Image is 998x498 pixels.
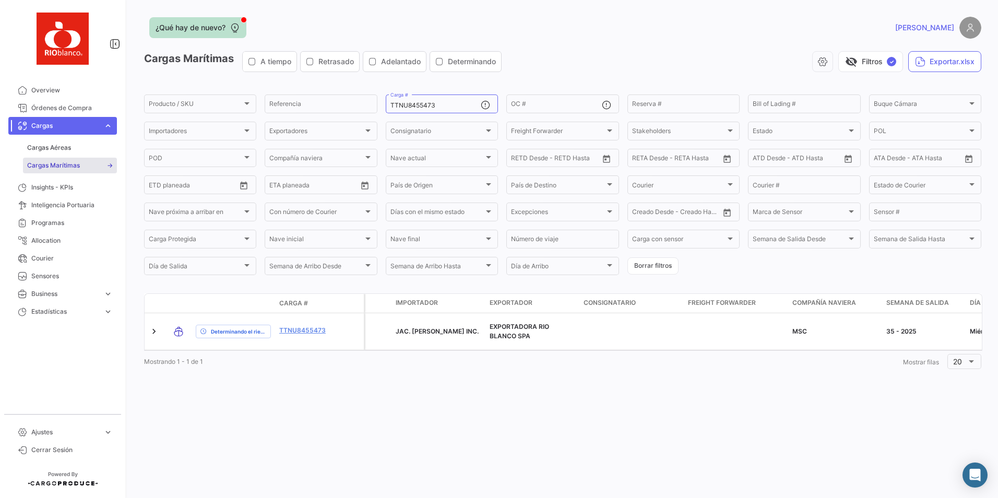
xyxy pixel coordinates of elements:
[269,183,288,190] input: Desde
[599,151,614,167] button: Open calendar
[511,210,604,217] span: Excepciones
[838,51,903,72] button: visibility_offFiltros✓
[537,156,579,163] input: Hasta
[390,264,484,271] span: Semana de Arribo Hasta
[584,298,636,307] span: Consignatario
[295,183,337,190] input: Hasta
[149,183,168,190] input: Desde
[390,183,484,190] span: País de Origen
[485,294,579,313] datatable-header-cell: Exportador
[31,121,99,131] span: Cargas
[31,236,113,245] span: Allocation
[490,323,549,340] span: EXPORTADORA RIO BLANCO SPA
[31,200,113,210] span: Inteligencia Portuaria
[23,158,117,173] a: Cargas Marítimas
[236,177,252,193] button: Open calendar
[103,428,113,437] span: expand_more
[913,156,955,163] input: ATA Hasta
[678,210,719,217] input: Creado Hasta
[31,271,113,281] span: Sensores
[144,358,203,365] span: Mostrando 1 - 1 de 1
[8,267,117,285] a: Sensores
[279,299,308,308] span: Carga #
[632,183,726,190] span: Courier
[338,299,364,307] datatable-header-cell: Póliza
[31,307,99,316] span: Estadísticas
[363,52,426,72] button: Adelantado
[882,294,966,313] datatable-header-cell: Semana de Salida
[103,121,113,131] span: expand_more
[275,294,338,312] datatable-header-cell: Carga #
[149,129,242,136] span: Importadores
[908,51,981,72] button: Exportar.xlsx
[8,179,117,196] a: Insights - KPIs
[144,51,505,72] h3: Cargas Marítimas
[27,143,71,152] span: Cargas Aéreas
[632,237,726,244] span: Carga con sensor
[792,327,807,335] span: MSC
[31,289,99,299] span: Business
[874,156,906,163] input: ATA Desde
[149,17,246,38] button: ¿Qué hay de nuevo?
[149,264,242,271] span: Día de Salida
[658,156,700,163] input: Hasta
[390,156,484,163] span: Nave actual
[8,81,117,99] a: Overview
[381,56,421,67] span: Adelantado
[874,237,967,244] span: Semana de Salida Hasta
[103,307,113,316] span: expand_more
[31,183,113,192] span: Insights - KPIs
[792,298,856,307] span: Compañía naviera
[357,177,373,193] button: Open calendar
[103,289,113,299] span: expand_more
[511,129,604,136] span: Freight Forwarder
[318,56,354,67] span: Retrasado
[192,299,275,307] datatable-header-cell: Estado de Envio
[390,237,484,244] span: Nave final
[23,140,117,156] a: Cargas Aéreas
[579,294,684,313] datatable-header-cell: Consignatario
[269,237,363,244] span: Nave inicial
[269,156,363,163] span: Compañía naviera
[260,56,291,67] span: A tiempo
[37,13,89,65] img: rio_blanco.jpg
[149,102,242,109] span: Producto / SKU
[149,237,242,244] span: Carga Protegida
[391,294,485,313] datatable-header-cell: Importador
[684,294,788,313] datatable-header-cell: Freight Forwarder
[511,183,604,190] span: País de Destino
[448,56,496,67] span: Determinando
[753,129,846,136] span: Estado
[719,205,735,220] button: Open calendar
[31,445,113,455] span: Cerrar Sesión
[149,156,242,163] span: POD
[719,151,735,167] button: Open calendar
[874,102,967,109] span: Buque Cámara
[688,298,756,307] span: Freight Forwarder
[211,327,266,336] span: Determinando el riesgo ...
[8,232,117,250] a: Allocation
[887,57,896,66] span: ✓
[390,129,484,136] span: Consignatario
[793,156,835,163] input: ATD Hasta
[365,294,391,313] datatable-header-cell: Carga Protegida
[31,218,113,228] span: Programas
[8,250,117,267] a: Courier
[874,129,967,136] span: POL
[149,326,159,337] a: Expand/Collapse Row
[886,327,961,336] div: 35 - 2025
[961,151,977,167] button: Open calendar
[279,326,334,335] a: TTNU8455473
[632,156,651,163] input: Desde
[31,254,113,263] span: Courier
[511,156,530,163] input: Desde
[874,183,967,190] span: Estado de Courier
[788,294,882,313] datatable-header-cell: Compañía naviera
[149,210,242,217] span: Nave próxima a arribar en
[8,214,117,232] a: Programas
[627,257,679,275] button: Borrar filtros
[8,99,117,117] a: Órdenes de Compra
[175,183,217,190] input: Hasta
[269,264,363,271] span: Semana de Arribo Desde
[430,52,501,72] button: Determinando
